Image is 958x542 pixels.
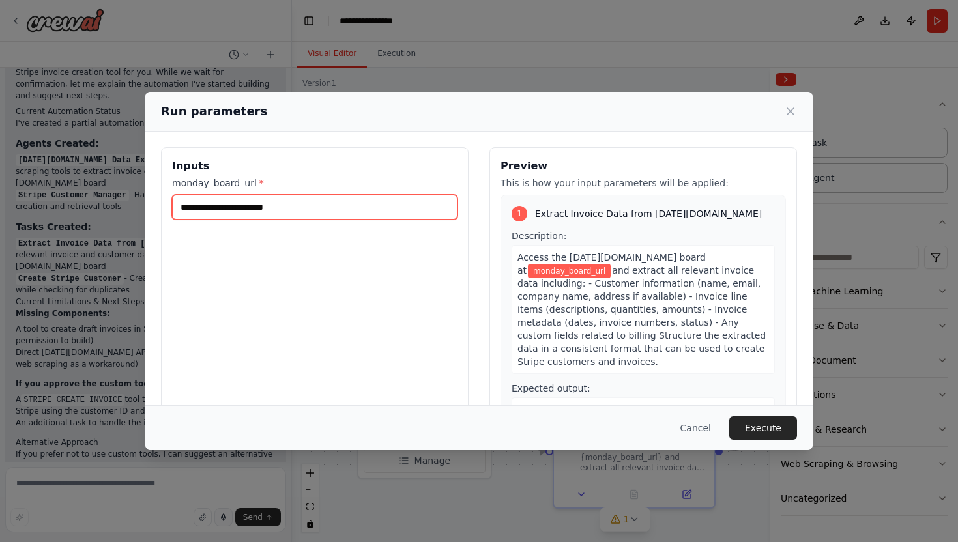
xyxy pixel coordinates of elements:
span: Expected output: [512,383,590,393]
button: Cancel [670,416,721,440]
button: Execute [729,416,797,440]
div: 1 [512,206,527,221]
h3: Inputs [172,158,457,174]
span: Access the [DATE][DOMAIN_NAME] board at [517,252,706,276]
span: Extract Invoice Data from [DATE][DOMAIN_NAME] [535,207,762,220]
h2: Run parameters [161,102,267,121]
label: monday_board_url [172,177,457,190]
span: Variable: monday_board_url [528,264,611,278]
p: This is how your input parameters will be applied: [501,177,786,190]
span: Description: [512,231,566,241]
h3: Preview [501,158,786,174]
span: and extract all relevant invoice data including: - Customer information (name, email, company nam... [517,265,766,367]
